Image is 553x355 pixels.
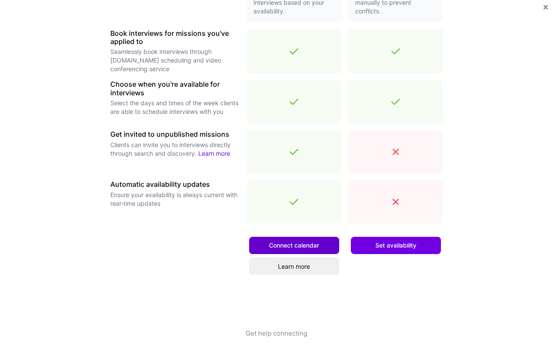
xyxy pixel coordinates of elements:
[269,241,319,250] span: Connect calendar
[110,130,240,138] h3: Get invited to unpublished missions
[544,5,548,14] button: Close
[110,29,240,46] h3: Book interviews for missions you've applied to
[110,141,240,158] p: Clients can invite you to interviews directly through search and discovery.
[110,180,240,188] h3: Automatic availability updates
[375,241,416,250] span: Set availability
[110,47,240,73] p: Seamlessly book interviews through [DOMAIN_NAME] scheduling and video conferencing service
[249,237,339,254] button: Connect calendar
[198,150,230,157] a: Learn more
[249,258,339,275] a: Learn more
[246,329,307,355] button: Get help connecting
[110,191,240,208] p: Ensure your availability is always current with real-time updates
[110,80,240,97] h3: Choose when you're available for interviews
[110,99,240,116] p: Select the days and times of the week clients are able to schedule interviews with you
[351,237,441,254] button: Set availability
